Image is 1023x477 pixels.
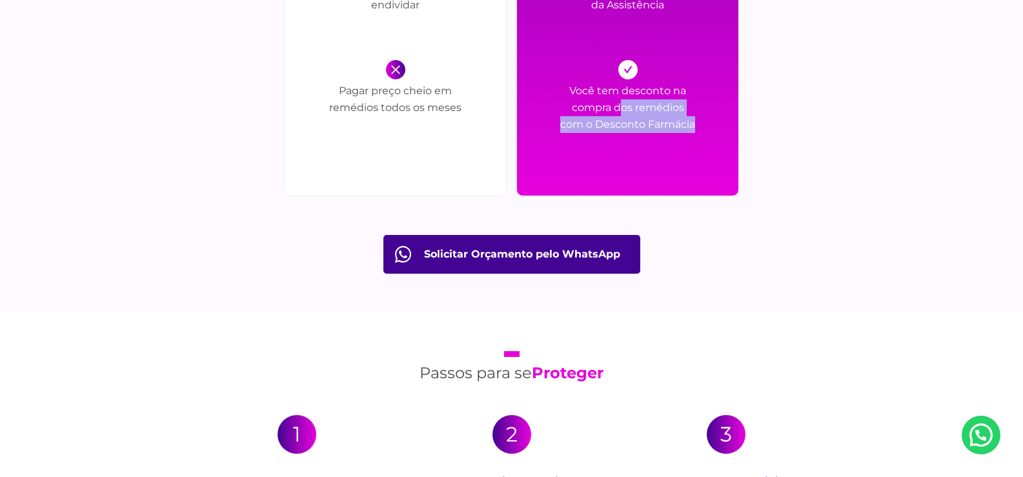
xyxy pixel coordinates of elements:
[560,83,696,154] p: Você tem desconto na compra dos remédios com o Desconto Farmácia
[383,235,640,274] a: Orçamento pelo WhatsApp
[395,246,411,263] img: fale com consultor
[618,60,638,79] img: icon-v
[318,83,473,154] p: Pagar preço cheio em remédios todos os meses
[962,416,1000,454] a: Nosso Whatsapp
[278,415,316,454] div: 1
[492,415,531,454] div: 2
[532,363,603,382] strong: Proteger
[386,60,405,79] img: icon-x
[415,351,609,383] h2: Passos para se
[707,415,745,454] div: 3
